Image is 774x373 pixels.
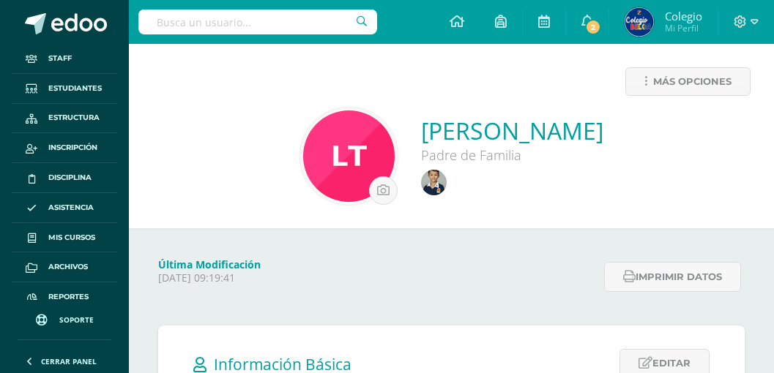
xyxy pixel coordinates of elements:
a: Mis cursos [12,223,117,253]
span: Estructura [48,112,100,124]
a: Reportes [12,282,117,312]
span: Reportes [48,291,89,303]
span: Archivos [48,261,88,273]
img: e31dd56aa508608517da8f228f5852c9.png [303,110,395,202]
a: Estudiantes [12,74,117,104]
img: 772ac7cb70a9cb8103f6f6e0607df63d.png [421,170,447,195]
a: Inscripción [12,133,117,163]
span: Inscripción [48,142,97,154]
a: Archivos [12,252,117,282]
div: Padre de Familia [421,146,603,164]
a: Disciplina [12,163,117,193]
img: c600e396c05fc968532ff46e374ede2f.png [625,7,654,37]
button: Imprimir datos [604,262,741,292]
h4: Última Modificación [158,257,595,271]
p: [DATE] 09:19:41 [158,271,595,285]
a: [PERSON_NAME] [421,115,603,146]
input: Busca un usuario... [138,10,377,34]
span: Mis cursos [48,232,95,244]
a: Estructura [12,104,117,134]
span: Colegio [665,9,702,23]
span: Staff [48,53,72,64]
span: Más opciones [653,68,732,95]
span: Soporte [59,314,94,325]
a: Soporte [18,300,111,336]
a: Asistencia [12,193,117,223]
span: Asistencia [48,202,94,214]
span: 2 [585,19,601,35]
a: Staff [12,44,117,74]
span: Estudiantes [48,83,102,94]
span: Cerrar panel [41,356,97,366]
span: Mi Perfil [665,22,702,34]
a: Más opciones [625,67,751,96]
span: Disciplina [48,172,92,184]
